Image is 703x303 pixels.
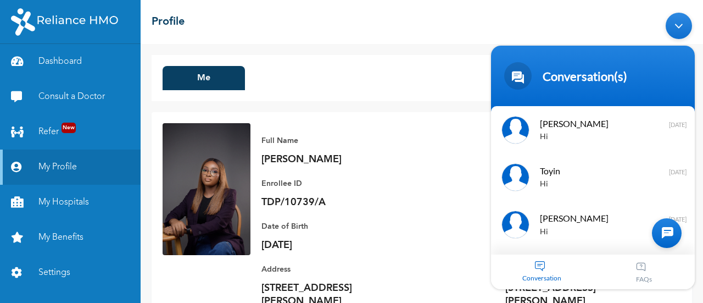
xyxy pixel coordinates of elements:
h2: Profile [152,14,185,30]
img: Enrollee [163,123,250,255]
p: TDP/10739/A [261,196,415,209]
p: [DATE] [261,239,415,252]
p: Address [261,263,415,276]
p: Enrollee ID [261,177,415,190]
p: [PERSON_NAME] [261,153,415,166]
iframe: To enrich screen reader interactions, please activate Accessibility in Grammarly extension settings [486,7,700,295]
button: Me [163,66,245,90]
img: RelianceHMO's Logo [11,8,118,36]
p: Date of Birth [261,220,415,233]
span: New [62,123,76,133]
p: Full Name [261,134,415,147]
